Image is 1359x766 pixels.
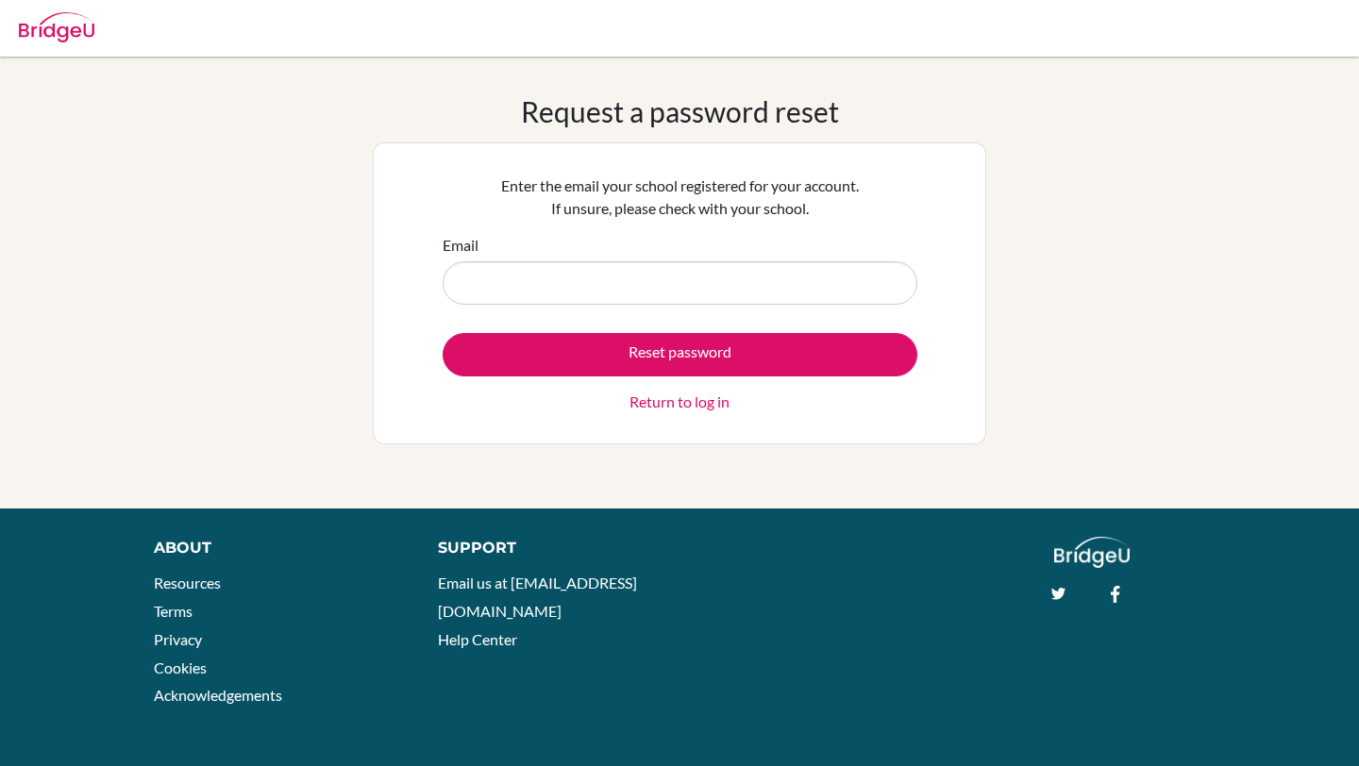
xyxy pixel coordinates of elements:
[438,630,517,648] a: Help Center
[19,12,94,42] img: Bridge-U
[154,602,193,620] a: Terms
[154,537,395,559] div: About
[521,94,839,128] h1: Request a password reset
[154,686,282,704] a: Acknowledgements
[1054,537,1131,568] img: logo_white@2x-f4f0deed5e89b7ecb1c2cc34c3e3d731f90f0f143d5ea2071677605dd97b5244.png
[438,574,637,620] a: Email us at [EMAIL_ADDRESS][DOMAIN_NAME]
[154,574,221,591] a: Resources
[154,630,202,648] a: Privacy
[629,391,730,413] a: Return to log in
[154,658,207,676] a: Cookies
[443,333,917,376] button: Reset password
[438,537,661,559] div: Support
[443,175,917,220] p: Enter the email your school registered for your account. If unsure, please check with your school.
[443,234,478,257] label: Email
